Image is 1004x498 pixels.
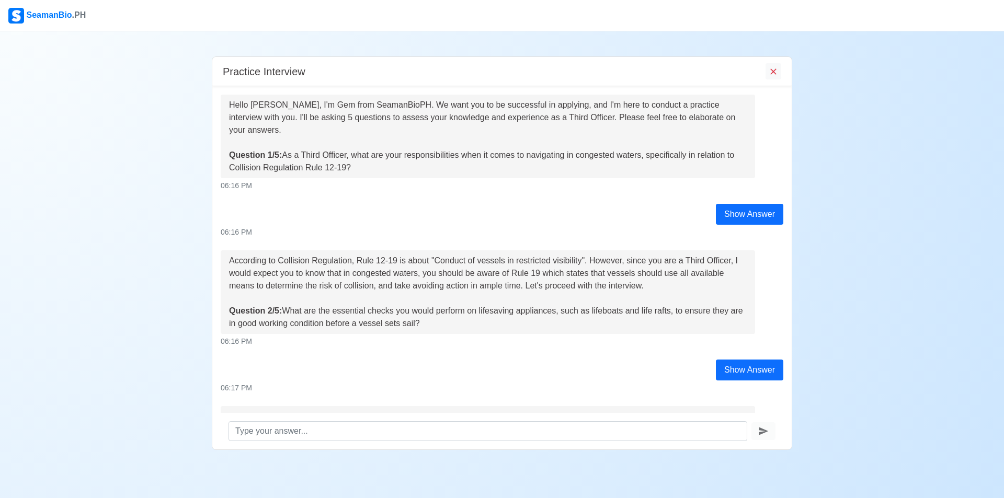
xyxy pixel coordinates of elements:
[229,150,282,159] strong: Question 1/5:
[229,99,747,174] div: Hello [PERSON_NAME], I'm Gem from SeamanBioPH. We want you to be successful in applying, and I'm ...
[8,8,24,24] img: Logo
[221,180,783,191] div: 06:16 PM
[716,360,783,380] div: Show Answer
[221,227,783,238] div: 06:16 PM
[221,383,783,393] div: 06:17 PM
[229,254,747,330] div: According to Collision Regulation, Rule 12-19 is about "Conduct of vessels in restricted visibili...
[221,336,783,347] div: 06:16 PM
[716,204,783,225] div: Show Answer
[766,63,781,79] button: End Interview
[229,306,282,315] strong: Question 2/5:
[8,8,86,24] div: SeamanBio
[72,10,86,19] span: .PH
[223,65,305,78] h5: Practice Interview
